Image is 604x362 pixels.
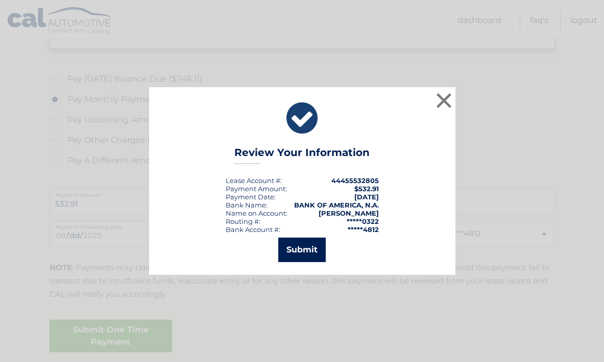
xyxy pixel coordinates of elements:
div: Payment Amount: [226,185,287,193]
h3: Review Your Information [234,146,370,164]
div: Routing #: [226,217,260,225]
span: Payment Date [226,193,274,201]
button: × [434,90,454,111]
span: $532.91 [354,185,379,193]
span: [DATE] [354,193,379,201]
div: Name on Account: [226,209,287,217]
div: Lease Account #: [226,176,282,185]
strong: 44455532805 [331,176,379,185]
strong: BANK OF AMERICA, N.A. [294,201,379,209]
div: Bank Account #: [226,225,280,234]
strong: [PERSON_NAME] [319,209,379,217]
div: : [226,193,276,201]
div: Bank Name: [226,201,268,209]
button: Submit [278,238,326,262]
